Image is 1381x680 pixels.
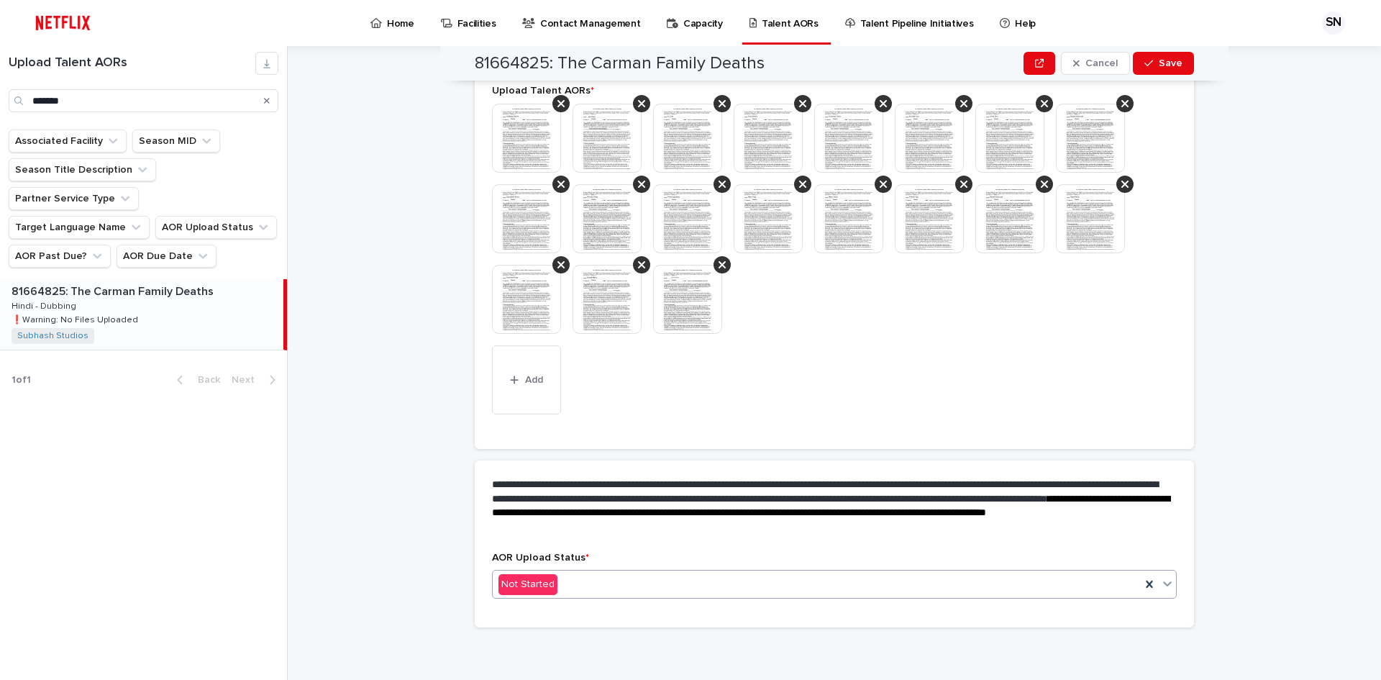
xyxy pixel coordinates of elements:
[12,299,79,312] p: Hindi - Dubbing
[475,53,765,74] h2: 81664825: The Carman Family Deaths
[155,216,277,239] button: AOR Upload Status
[525,375,543,385] span: Add
[12,312,141,325] p: ❗️Warning: No Files Uploaded
[9,55,255,71] h1: Upload Talent AORs
[9,216,150,239] button: Target Language Name
[12,282,217,299] p: 81664825: The Carman Family Deaths
[9,158,156,181] button: Season Title Description
[165,373,226,386] button: Back
[226,373,287,386] button: Next
[1159,58,1182,68] span: Save
[117,245,217,268] button: AOR Due Date
[9,130,127,153] button: Associated Facility
[9,245,111,268] button: AOR Past Due?
[1133,52,1194,75] button: Save
[492,553,589,563] span: AOR Upload Status
[9,187,139,210] button: Partner Service Type
[9,89,278,112] input: Search
[1322,12,1345,35] div: SN
[1085,58,1118,68] span: Cancel
[189,375,220,385] span: Back
[492,86,594,96] span: Upload Talent AORs
[1061,52,1130,75] button: Cancel
[232,375,263,385] span: Next
[492,345,561,414] button: Add
[29,9,97,37] img: ifQbXi3ZQGMSEF7WDB7W
[498,574,557,595] div: Not Started
[132,130,220,153] button: Season MID
[17,331,88,341] a: Subhash Studios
